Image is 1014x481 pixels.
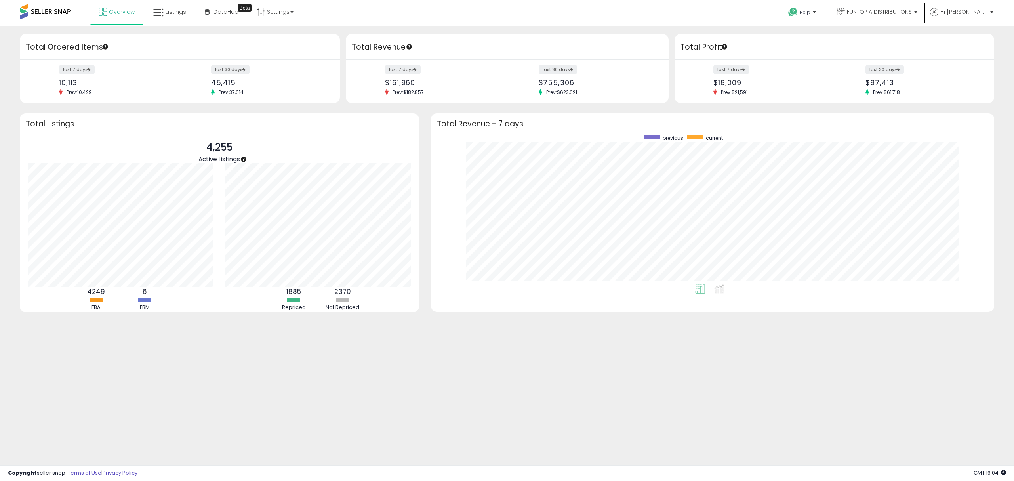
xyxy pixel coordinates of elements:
span: Prev: 10,429 [63,89,96,95]
div: 10,113 [59,78,174,87]
span: Prev: $61,718 [869,89,904,95]
div: Tooltip anchor [240,156,247,163]
h3: Total Profit [680,42,989,53]
span: Hi [PERSON_NAME] [940,8,988,16]
i: Get Help [788,7,798,17]
span: Active Listings [198,155,240,163]
b: 1885 [286,287,301,296]
div: $161,960 [385,78,501,87]
label: last 30 days [539,65,577,74]
span: Prev: $21,591 [717,89,752,95]
label: last 30 days [211,65,250,74]
div: $18,009 [713,78,828,87]
h3: Total Listings [26,121,413,127]
div: Tooltip anchor [102,43,109,50]
div: Tooltip anchor [721,43,728,50]
label: last 7 days [385,65,421,74]
p: 4,255 [198,140,240,155]
div: FBA [72,304,120,311]
h3: Total Ordered Items [26,42,334,53]
b: 4249 [87,287,105,296]
div: 45,415 [211,78,326,87]
h3: Total Revenue - 7 days [437,121,989,127]
label: last 7 days [713,65,749,74]
a: Hi [PERSON_NAME] [930,8,993,26]
span: Help [800,9,810,16]
label: last 7 days [59,65,95,74]
div: $87,413 [865,78,980,87]
div: Repriced [270,304,318,311]
span: Overview [109,8,135,16]
a: Help [782,1,824,26]
label: last 30 days [865,65,904,74]
div: Not Repriced [319,304,366,311]
b: 2370 [334,287,351,296]
b: 6 [143,287,147,296]
span: DataHub [213,8,238,16]
span: previous [663,135,683,141]
div: Tooltip anchor [238,4,252,12]
div: $755,306 [539,78,655,87]
span: Listings [166,8,186,16]
span: Prev: $623,621 [542,89,581,95]
div: Tooltip anchor [406,43,413,50]
div: FBM [121,304,169,311]
span: current [706,135,723,141]
h3: Total Revenue [352,42,663,53]
span: Prev: $182,857 [389,89,428,95]
span: FUNTOPIA DISTRIBUTIONS [847,8,912,16]
span: Prev: 37,614 [215,89,248,95]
